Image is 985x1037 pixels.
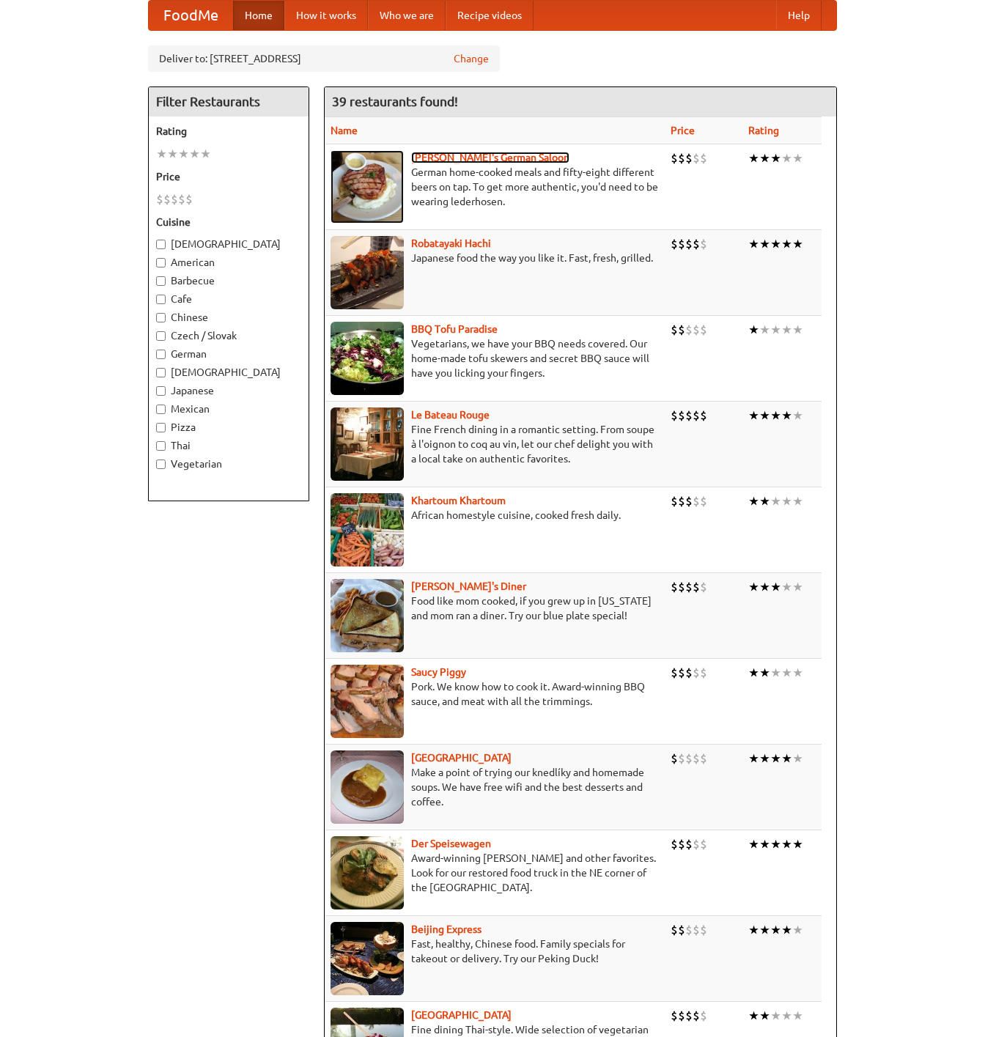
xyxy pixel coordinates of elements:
li: $ [700,493,707,509]
li: ★ [748,493,759,509]
li: ★ [792,1008,803,1024]
li: $ [693,1008,700,1024]
h5: Rating [156,124,301,139]
li: $ [700,322,707,338]
li: $ [685,1008,693,1024]
label: Pizza [156,420,301,435]
a: Recipe videos [446,1,534,30]
a: Robatayaki Hachi [411,237,491,249]
a: Der Speisewagen [411,838,491,849]
h4: Filter Restaurants [149,87,309,117]
li: ★ [792,665,803,681]
li: ★ [759,322,770,338]
li: ★ [770,750,781,767]
li: ★ [178,146,189,162]
li: $ [693,750,700,767]
li: $ [671,493,678,509]
a: Le Bateau Rouge [411,409,490,421]
a: [PERSON_NAME]'s Diner [411,580,526,592]
li: $ [700,665,707,681]
a: [GEOGRAPHIC_DATA] [411,752,512,764]
li: ★ [781,1008,792,1024]
a: Home [233,1,284,30]
li: $ [678,1008,685,1024]
a: Khartoum Khartoum [411,495,506,506]
li: $ [693,922,700,938]
li: $ [671,750,678,767]
p: Pork. We know how to cook it. Award-winning BBQ sauce, and meat with all the trimmings. [331,679,659,709]
li: $ [685,493,693,509]
li: $ [693,836,700,852]
a: [PERSON_NAME]'s German Saloon [411,152,569,163]
li: $ [671,150,678,166]
li: $ [693,579,700,595]
p: Fine French dining in a romantic setting. From soupe à l'oignon to coq au vin, let our chef delig... [331,422,659,466]
li: $ [685,150,693,166]
a: Name [331,125,358,136]
li: $ [693,150,700,166]
li: ★ [781,750,792,767]
label: Czech / Slovak [156,328,301,343]
input: Vegetarian [156,460,166,469]
li: ★ [770,322,781,338]
label: American [156,255,301,270]
li: $ [685,236,693,252]
li: ★ [770,836,781,852]
li: $ [693,322,700,338]
li: $ [685,922,693,938]
li: ★ [781,836,792,852]
li: $ [171,191,178,207]
li: ★ [759,493,770,509]
li: ★ [770,579,781,595]
li: ★ [792,836,803,852]
li: $ [685,836,693,852]
li: ★ [770,493,781,509]
li: ★ [748,922,759,938]
a: Help [776,1,822,30]
label: Chinese [156,310,301,325]
p: Award-winning [PERSON_NAME] and other favorites. Look for our restored food truck in the NE corne... [331,851,659,895]
img: bateaurouge.jpg [331,407,404,481]
li: $ [678,407,685,424]
li: $ [163,191,171,207]
li: ★ [189,146,200,162]
a: How it works [284,1,368,30]
a: Rating [748,125,779,136]
li: ★ [770,236,781,252]
li: ★ [200,146,211,162]
input: Chinese [156,313,166,322]
h5: Cuisine [156,215,301,229]
li: ★ [770,150,781,166]
li: $ [678,665,685,681]
input: Barbecue [156,276,166,286]
li: ★ [770,922,781,938]
li: ★ [792,407,803,424]
li: $ [671,236,678,252]
li: ★ [781,150,792,166]
img: tofuparadise.jpg [331,322,404,395]
li: ★ [792,579,803,595]
li: $ [671,1008,678,1024]
li: ★ [759,1008,770,1024]
input: American [156,258,166,267]
li: $ [678,922,685,938]
li: ★ [759,836,770,852]
li: $ [700,1008,707,1024]
b: BBQ Tofu Paradise [411,323,498,335]
img: khartoum.jpg [331,493,404,567]
li: $ [700,407,707,424]
li: ★ [759,665,770,681]
li: ★ [781,922,792,938]
li: $ [685,665,693,681]
li: $ [700,236,707,252]
p: Make a point of trying our knedlíky and homemade soups. We have free wifi and the best desserts a... [331,765,659,809]
li: ★ [792,493,803,509]
li: ★ [781,665,792,681]
li: ★ [748,150,759,166]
